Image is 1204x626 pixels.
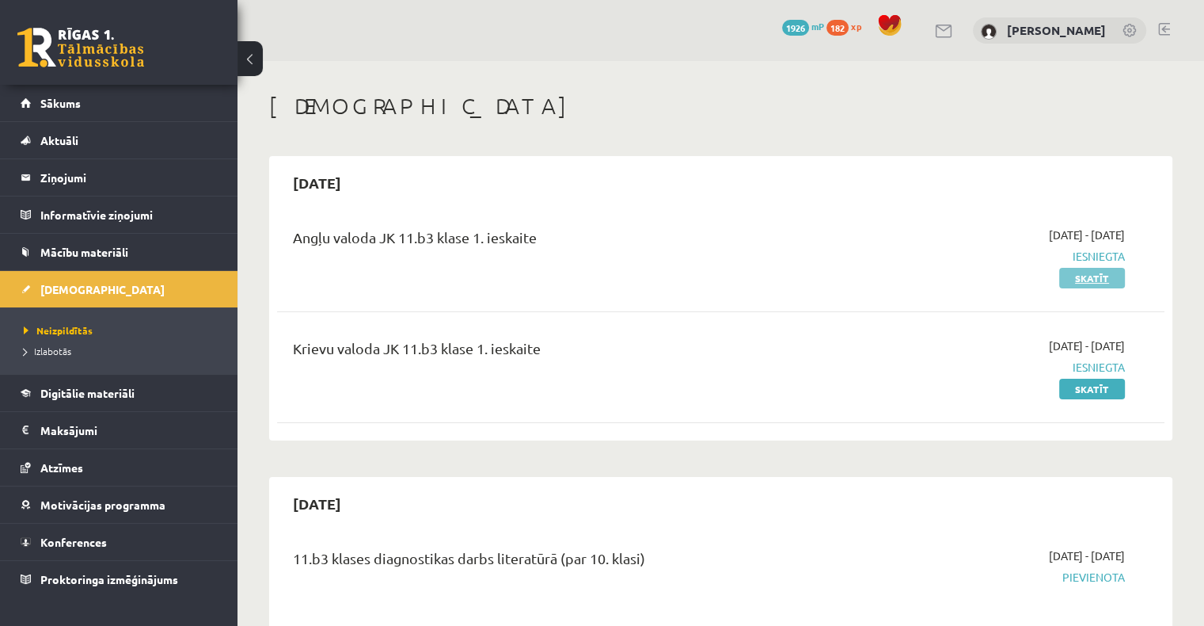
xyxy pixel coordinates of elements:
[981,24,997,40] img: Vladislava Smirnova
[17,28,144,67] a: Rīgas 1. Tālmācības vidusskola
[811,20,824,32] span: mP
[40,133,78,147] span: Aktuāli
[40,282,165,296] span: [DEMOGRAPHIC_DATA]
[826,20,849,36] span: 182
[1049,227,1125,243] span: [DATE] - [DATE]
[40,498,165,512] span: Motivācijas programma
[782,20,809,36] span: 1926
[40,159,218,196] legend: Ziņojumi
[864,248,1125,265] span: Iesniegta
[269,93,1172,120] h1: [DEMOGRAPHIC_DATA]
[40,460,83,475] span: Atzīmes
[40,535,107,549] span: Konferences
[21,159,218,196] a: Ziņojumi
[40,197,218,233] legend: Informatīvie ziņojumi
[21,197,218,233] a: Informatīvie ziņojumi
[40,572,178,586] span: Proktoringa izmēģinājums
[1059,268,1125,288] a: Skatīt
[782,20,824,32] a: 1926 mP
[40,412,218,449] legend: Maksājumi
[24,344,222,358] a: Izlabotās
[24,345,71,357] span: Izlabotās
[277,485,357,522] h2: [DATE]
[21,524,218,560] a: Konferences
[21,487,218,523] a: Motivācijas programma
[40,245,128,259] span: Mācību materiāli
[1059,379,1125,399] a: Skatīt
[21,449,218,486] a: Atzīmes
[21,271,218,307] a: [DEMOGRAPHIC_DATA]
[864,569,1125,586] span: Pievienota
[24,324,93,337] span: Neizpildītās
[21,561,218,597] a: Proktoringa izmēģinājums
[24,323,222,338] a: Neizpildītās
[851,20,861,32] span: xp
[293,548,840,577] div: 11.b3 klases diagnostikas darbs literatūrā (par 10. klasi)
[21,85,218,121] a: Sākums
[293,227,840,256] div: Angļu valoda JK 11.b3 klase 1. ieskaite
[40,386,135,400] span: Digitālie materiāli
[40,96,81,110] span: Sākums
[21,234,218,270] a: Mācību materiāli
[293,338,840,367] div: Krievu valoda JK 11.b3 klase 1. ieskaite
[277,164,357,201] h2: [DATE]
[21,122,218,158] a: Aktuāli
[1049,548,1125,564] span: [DATE] - [DATE]
[21,412,218,449] a: Maksājumi
[1007,22,1106,38] a: [PERSON_NAME]
[826,20,869,32] a: 182 xp
[864,359,1125,376] span: Iesniegta
[21,375,218,411] a: Digitālie materiāli
[1049,338,1125,354] span: [DATE] - [DATE]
